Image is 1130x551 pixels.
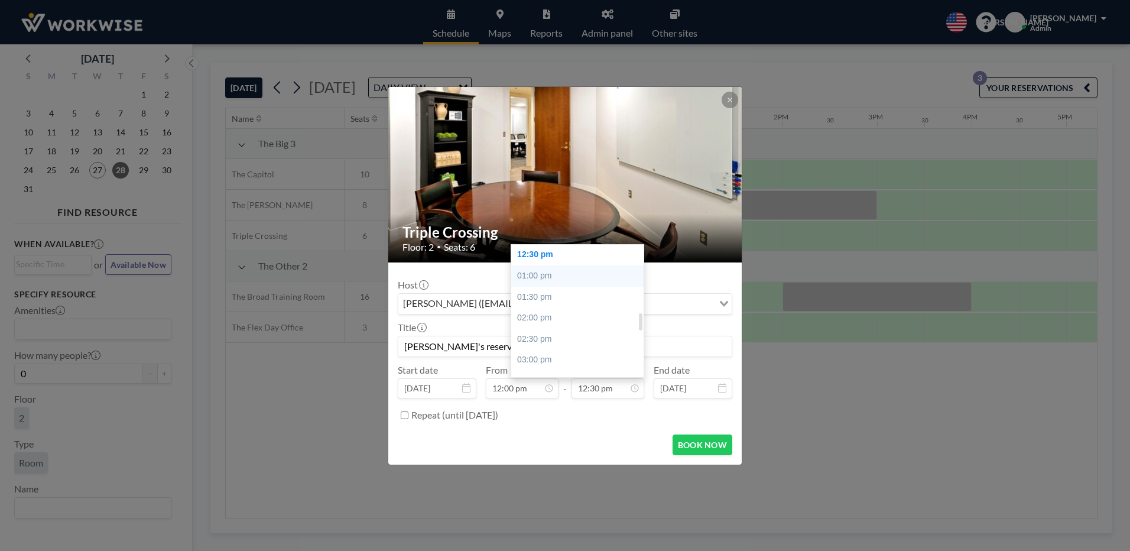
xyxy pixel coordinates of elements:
[401,296,644,312] span: [PERSON_NAME] ([EMAIL_ADDRESS][DOMAIN_NAME])
[511,244,650,265] div: 12:30 pm
[398,364,438,376] label: Start date
[511,307,650,329] div: 02:00 pm
[511,265,650,287] div: 01:00 pm
[398,279,427,291] label: Host
[398,294,732,314] div: Search for option
[437,242,441,251] span: •
[511,371,650,392] div: 03:30 pm
[511,329,650,350] div: 02:30 pm
[673,435,732,455] button: BOOK NOW
[402,223,729,241] h2: Triple Crossing
[645,296,712,312] input: Search for option
[511,287,650,308] div: 01:30 pm
[654,364,690,376] label: End date
[388,41,743,307] img: 537.jpg
[444,241,475,253] span: Seats: 6
[398,336,732,356] input: Jean's reservation
[402,241,434,253] span: Floor: 2
[563,368,567,394] span: -
[411,409,498,421] label: Repeat (until [DATE])
[398,322,426,333] label: Title
[486,364,508,376] label: From
[511,349,650,371] div: 03:00 pm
